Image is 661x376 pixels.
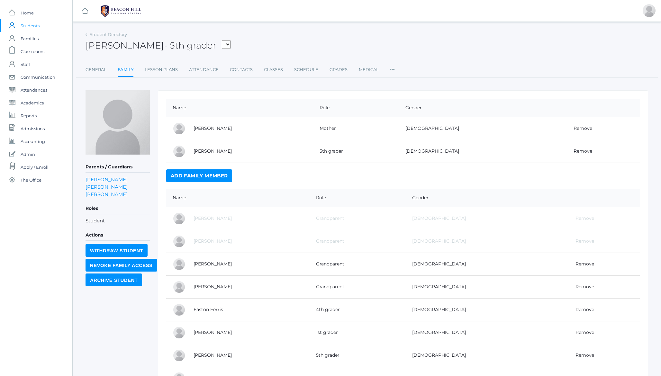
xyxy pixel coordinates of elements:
span: Staff [21,58,30,71]
span: Reports [21,109,37,122]
td: 1st grader [310,321,406,344]
a: [PERSON_NAME] [86,191,128,198]
td: [DEMOGRAPHIC_DATA] [406,207,569,230]
td: [DEMOGRAPHIC_DATA] [399,140,567,163]
a: Remove [574,148,592,154]
span: Families [21,32,39,45]
input: Revoke Family Access [86,259,157,272]
div: Wyatt Ferris [173,349,186,362]
a: [PERSON_NAME] [194,352,232,358]
th: Name [166,189,310,207]
a: Remove [575,215,594,221]
a: Remove [575,307,594,312]
div: Easton Ferris [173,303,186,316]
a: Remove [575,352,594,358]
div: Nicole Tesoro [173,122,186,135]
div: Ford Ferris [173,326,186,339]
a: Attendance [189,63,219,76]
td: 5th grader [313,140,399,163]
a: Easton Ferris [194,307,223,312]
th: Gender [406,189,569,207]
td: [DEMOGRAPHIC_DATA] [406,253,569,275]
a: [PERSON_NAME] [86,176,128,183]
a: [PERSON_NAME] [194,238,232,244]
span: Accounting [21,135,45,148]
th: Role [310,189,406,207]
h5: Roles [86,203,150,214]
td: Grandparent [310,207,406,230]
a: Remove [575,261,594,267]
a: Add Family Member [166,169,232,182]
td: 5th grader [310,344,406,367]
input: Archive Student [86,273,142,286]
a: General [86,63,106,76]
input: Withdraw Student [86,244,148,257]
div: Wyatt Ferris [173,145,186,158]
a: Family [118,63,133,77]
td: Grandparent [310,275,406,298]
a: [PERSON_NAME] [194,329,232,335]
div: Jason Roberts [643,4,656,17]
span: Apply / Enroll [21,161,49,174]
span: Admin [21,148,35,161]
td: Grandparent [310,253,406,275]
span: - 5th grader [164,40,216,51]
a: [PERSON_NAME] [194,125,232,131]
td: Mother [313,117,399,140]
div: Rita Peterson [173,212,186,225]
a: Grades [330,63,348,76]
span: The Office [21,174,41,186]
a: Medical [359,63,379,76]
th: Gender [399,99,567,117]
span: Students [21,19,40,32]
a: [PERSON_NAME] [194,284,232,290]
span: Attendances [21,84,47,96]
h2: [PERSON_NAME] [86,40,231,50]
span: Admissions [21,122,45,135]
td: [DEMOGRAPHIC_DATA] [406,230,569,253]
div: Calvin Peterson [173,235,186,248]
td: [DEMOGRAPHIC_DATA] [406,275,569,298]
td: [DEMOGRAPHIC_DATA] [406,344,569,367]
img: BHCALogos-05-308ed15e86a5a0abce9b8dd61676a3503ac9727e845dece92d48e8588c001991.png [97,3,145,19]
a: Classes [264,63,283,76]
td: [DEMOGRAPHIC_DATA] [406,298,569,321]
td: 4th grader [310,298,406,321]
h5: Actions [86,230,150,241]
a: [PERSON_NAME] [194,261,232,267]
a: Remove [575,238,594,244]
a: [PERSON_NAME] [194,148,232,154]
a: Lesson Plans [145,63,178,76]
a: Schedule [294,63,318,76]
div: Diane Ferris [173,281,186,293]
td: Grandparent [310,230,406,253]
div: Mona Russell [173,258,186,271]
a: [PERSON_NAME] [86,183,128,191]
li: Student [86,217,150,225]
td: [DEMOGRAPHIC_DATA] [406,321,569,344]
span: Classrooms [21,45,44,58]
span: Academics [21,96,44,109]
th: Name [166,99,313,117]
h5: Parents / Guardians [86,162,150,173]
a: Remove [574,125,592,131]
span: Home [21,6,34,19]
a: Remove [575,284,594,290]
a: Student Directory [90,32,127,37]
span: Communication [21,71,55,84]
td: [DEMOGRAPHIC_DATA] [399,117,567,140]
a: Remove [575,329,594,335]
th: Role [313,99,399,117]
a: Contacts [230,63,253,76]
a: [PERSON_NAME] [194,215,232,221]
img: Wyatt Ferris [86,90,150,155]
